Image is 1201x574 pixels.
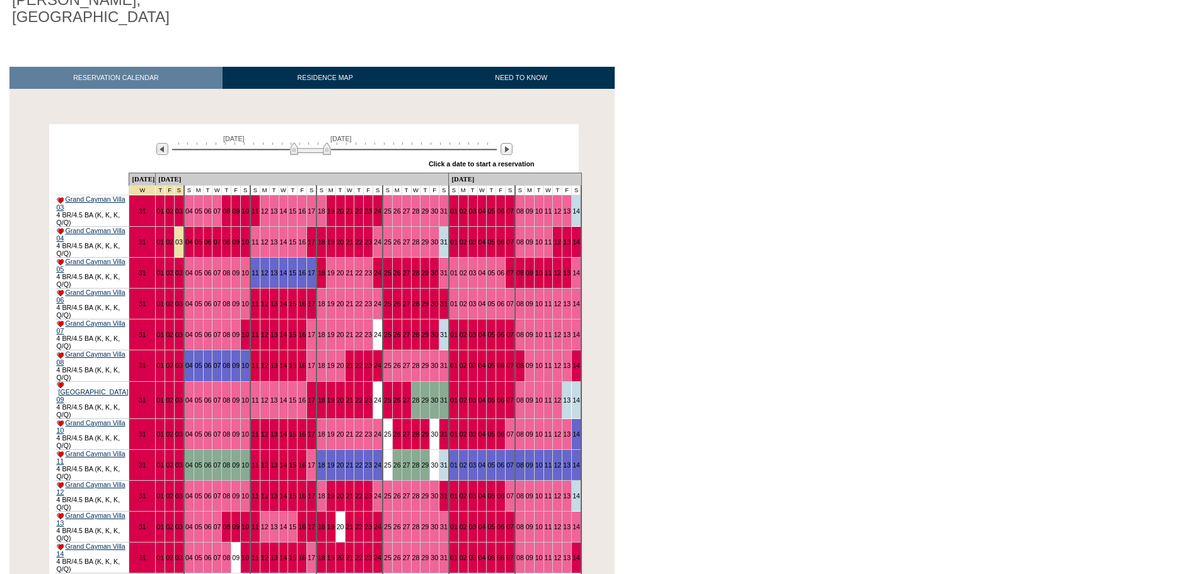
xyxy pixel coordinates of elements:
a: 24 [374,331,381,338]
a: 12 [554,362,561,369]
a: 28 [412,362,420,369]
a: 08 [516,362,524,369]
a: 05 [487,269,495,277]
a: 01 [156,238,164,246]
a: 22 [355,331,363,338]
a: 03 [175,238,183,246]
a: 12 [554,269,561,277]
a: 04 [185,269,193,277]
a: 14 [280,362,287,369]
a: [GEOGRAPHIC_DATA] 09 [57,388,129,403]
a: 20 [337,269,344,277]
a: 28 [412,238,420,246]
a: 22 [355,362,363,369]
a: 29 [421,331,429,338]
a: 13 [270,331,278,338]
a: 31 [440,331,448,338]
a: 02 [460,331,467,338]
a: 20 [337,238,344,246]
a: 31 [139,207,146,215]
a: 05 [195,331,202,338]
a: 20 [337,207,344,215]
a: 09 [232,238,240,246]
a: 02 [166,331,173,338]
a: 31 [139,396,146,404]
a: 08 [223,331,230,338]
a: 12 [261,269,269,277]
a: 10 [535,269,543,277]
a: 14 [572,269,580,277]
a: 06 [204,207,212,215]
a: 04 [185,362,193,369]
a: 03 [175,331,183,338]
a: 31 [139,331,146,338]
a: 25 [384,300,392,307]
a: 02 [460,207,467,215]
a: 01 [450,362,458,369]
a: 10 [535,300,543,307]
a: 30 [431,207,438,215]
a: 01 [450,269,458,277]
a: 03 [175,396,183,404]
img: favorite [57,197,64,204]
a: Grand Cayman Villa 05 [57,258,125,273]
a: 03 [469,269,477,277]
a: 08 [516,269,524,277]
a: 05 [487,207,495,215]
a: 31 [440,300,448,307]
a: 11 [545,300,552,307]
a: 09 [526,331,533,338]
a: 19 [327,300,335,307]
a: Grand Cayman Villa 08 [57,350,125,365]
a: 08 [223,207,230,215]
a: 06 [204,331,212,338]
a: 04 [479,269,486,277]
a: 11 [545,331,552,338]
a: 16 [298,362,306,369]
a: 14 [280,207,287,215]
a: 18 [318,238,325,246]
img: favorite [57,352,64,359]
a: 22 [355,238,363,246]
a: 02 [166,269,173,277]
a: 01 [156,269,164,277]
a: 10 [241,207,249,215]
a: 14 [280,269,287,277]
a: 10 [241,300,249,307]
a: 09 [526,238,533,246]
a: 31 [440,207,448,215]
a: 14 [572,238,580,246]
a: 28 [412,300,420,307]
a: 21 [346,300,354,307]
a: 01 [450,207,458,215]
a: 28 [412,207,420,215]
img: favorite [57,321,64,327]
a: 13 [563,331,571,338]
a: 01 [156,300,164,307]
img: favorite [57,228,64,234]
a: 29 [421,269,429,277]
a: 05 [487,331,495,338]
a: 14 [572,207,580,215]
a: 06 [204,269,212,277]
a: 04 [479,238,486,246]
a: 15 [289,300,296,307]
a: 23 [364,207,372,215]
a: 09 [526,362,533,369]
a: 21 [346,238,354,246]
a: 03 [469,331,477,338]
a: 31 [139,238,146,246]
a: 26 [393,207,401,215]
a: Grand Cayman Villa 03 [57,195,125,210]
a: 30 [431,331,438,338]
a: 09 [526,207,533,215]
a: 11 [252,269,259,277]
a: 19 [327,331,335,338]
a: 13 [563,207,571,215]
a: 02 [166,300,173,307]
a: 25 [384,269,392,277]
a: 05 [195,207,202,215]
a: 10 [535,238,543,246]
a: 15 [289,207,296,215]
a: 07 [506,238,514,246]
